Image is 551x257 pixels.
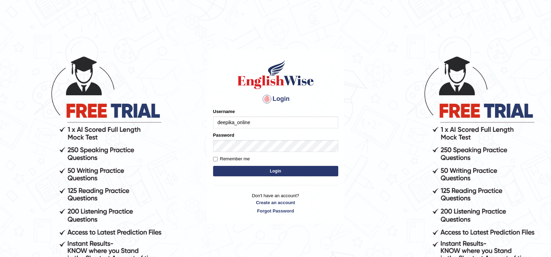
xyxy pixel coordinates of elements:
label: Username [213,108,235,115]
label: Remember me [213,155,250,162]
img: Logo of English Wise sign in for intelligent practice with AI [236,59,315,90]
input: Remember me [213,157,218,161]
button: Login [213,166,338,176]
h4: Login [213,94,338,105]
a: Create an account [213,199,338,206]
label: Password [213,132,234,138]
a: Forgot Password [213,208,338,214]
p: Don't have an account? [213,192,338,214]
